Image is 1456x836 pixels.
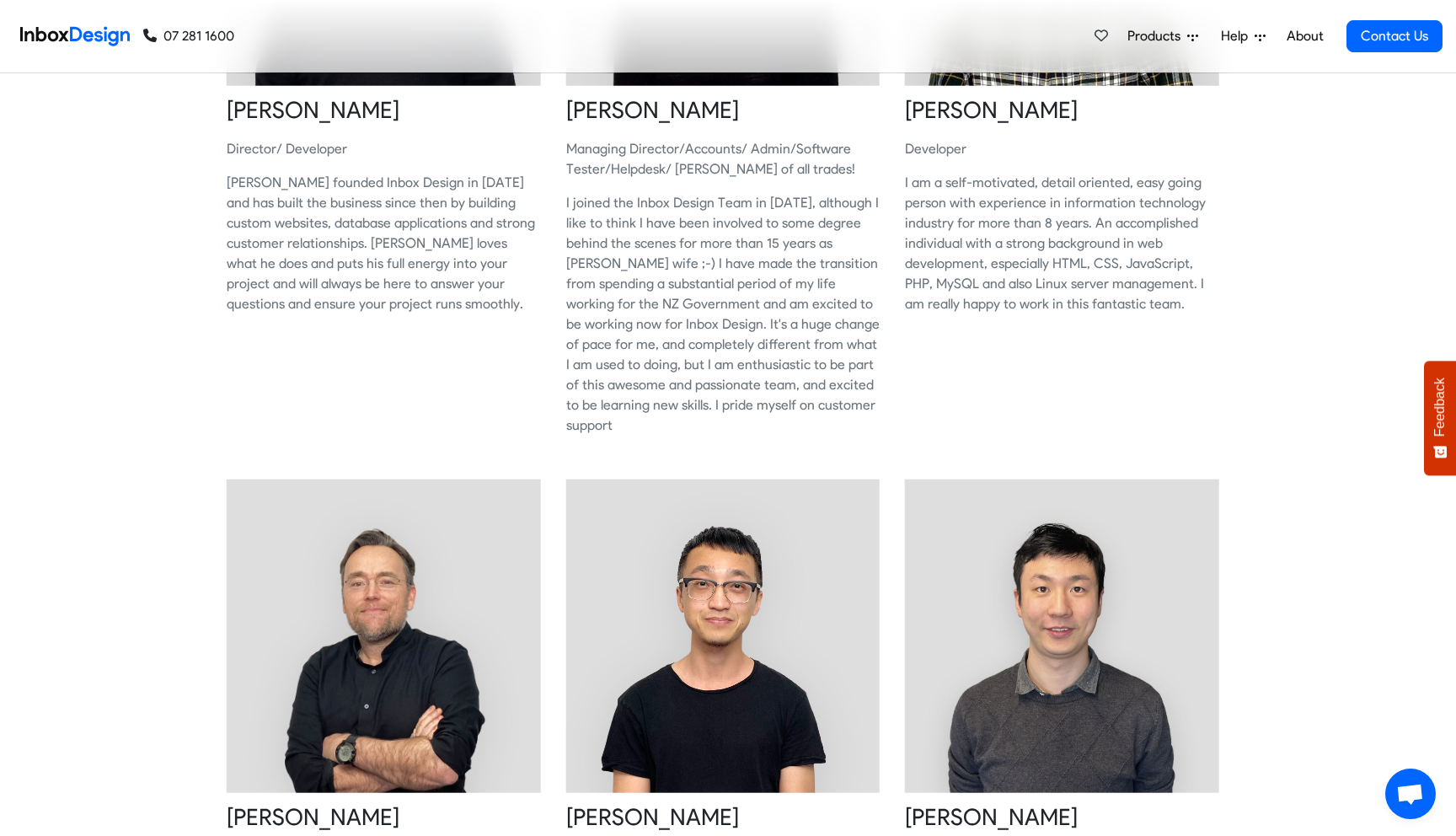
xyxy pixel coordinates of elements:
[566,139,881,180] p: Managing Director/Accounts/ Admin/Software Tester/Helpdesk/ [PERSON_NAME] of all trades!
[1282,19,1328,53] a: About
[1424,361,1456,475] button: Feedback - Show survey
[227,802,541,833] heading: [PERSON_NAME]
[1127,26,1187,46] span: Products
[1121,19,1205,53] a: Products
[227,95,541,126] heading: [PERSON_NAME]
[1432,378,1448,437] span: Feedback
[227,479,541,793] img: 2021_09_23_chris.jpg
[227,173,541,314] p: [PERSON_NAME] founded Inbox Design in [DATE] and has built the business since then by building cu...
[227,139,541,159] p: Director/ Developer
[1346,20,1443,52] a: Contact Us
[905,139,1219,159] p: Developer
[905,802,1219,833] heading: [PERSON_NAME]
[1385,769,1436,819] a: Open chat
[1221,26,1255,46] span: Help
[566,193,881,436] p: I joined the Inbox Design Team in [DATE], although I like to think I have been involved to some d...
[1214,19,1272,53] a: Help
[566,802,881,833] heading: [PERSON_NAME]
[905,95,1219,126] heading: [PERSON_NAME]
[566,479,881,793] img: 2021_09_23_jasper.jpg
[143,26,234,46] a: 07 281 1600
[905,479,1219,793] img: 2022_10_19_peter.jpg
[905,173,1219,314] p: I am a self-motivated, detail oriented, easy going person with experience in information technolo...
[566,95,881,126] heading: [PERSON_NAME]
